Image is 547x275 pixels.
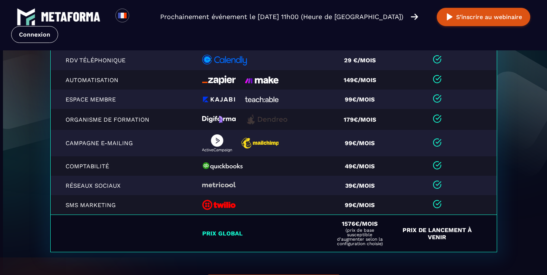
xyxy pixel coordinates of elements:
p: Comptabilité [66,163,149,170]
img: checked [433,55,442,64]
p: RDV téléphonique [66,57,149,64]
td: 29 €/mois [330,50,394,70]
p: Prochainement événement le [DATE] 11h00 (Heure de [GEOGRAPHIC_DATA]) [160,12,403,22]
img: logo-web [202,182,236,189]
td: 49€/mois [330,156,394,176]
div: Search for option [129,9,147,25]
img: checked [433,200,442,209]
p: Réseaux Sociaux [66,182,149,189]
img: checked [433,114,442,123]
span: (prix de base susceptible d'augmenter selon la configuration choisie) [335,228,385,246]
td: 39€/mois [330,176,394,195]
img: logo-web [202,200,236,210]
td: 99€/mois [330,195,394,215]
img: logo [41,12,101,22]
img: checked [433,161,442,170]
img: logo-web [202,134,232,152]
p: Espace Membre [66,96,149,103]
p: Campagne e-mailing [66,140,149,147]
img: logo-web [202,75,236,85]
img: arrow-right [411,13,418,21]
img: checked [433,94,442,103]
td: 99€/mois [330,130,394,156]
img: logo-web [245,113,290,125]
td: Prix global [198,215,331,252]
a: Connexion [11,26,58,43]
p: SMS marketing [66,201,149,209]
img: logo-web [202,54,247,66]
img: checked [433,75,442,84]
span: 1576€/mois [342,220,378,227]
img: checked [433,138,442,147]
img: play [445,12,454,22]
img: logo-web [245,97,279,102]
input: Search for option [136,12,141,21]
p: Automatisation [66,76,149,84]
td: 149€/mois [330,70,394,90]
td: 179€/mois [330,109,394,130]
td: Prix de Lancement à venir [394,215,497,252]
img: fr [118,11,127,20]
img: logo-web [245,76,279,84]
img: logo-web [241,138,279,149]
p: Organisme de formation [66,116,149,123]
img: logo-web [202,162,243,170]
img: logo-web [202,97,236,102]
td: 99€/mois [330,90,394,109]
button: S’inscrire au webinaire [437,8,530,26]
img: logo [17,7,35,26]
img: logo-web [202,115,236,124]
img: checked [433,180,442,189]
